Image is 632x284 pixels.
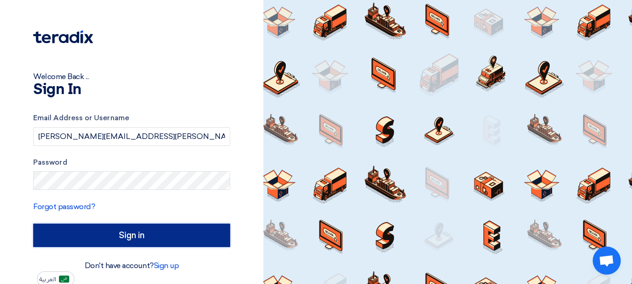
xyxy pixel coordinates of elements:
label: Email Address or Username [33,113,230,124]
img: Teradix logo [33,30,93,44]
span: العربية [39,276,56,283]
label: Password [33,157,230,168]
a: Open chat [593,247,621,275]
a: Sign up [154,261,179,270]
img: ar-AR.png [59,276,69,283]
input: Enter your business email or username [33,127,230,146]
a: Forgot password? [33,202,95,211]
div: Don't have account? [33,260,230,271]
h1: Sign In [33,82,230,97]
input: Sign in [33,224,230,247]
div: Welcome Back ... [33,71,230,82]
